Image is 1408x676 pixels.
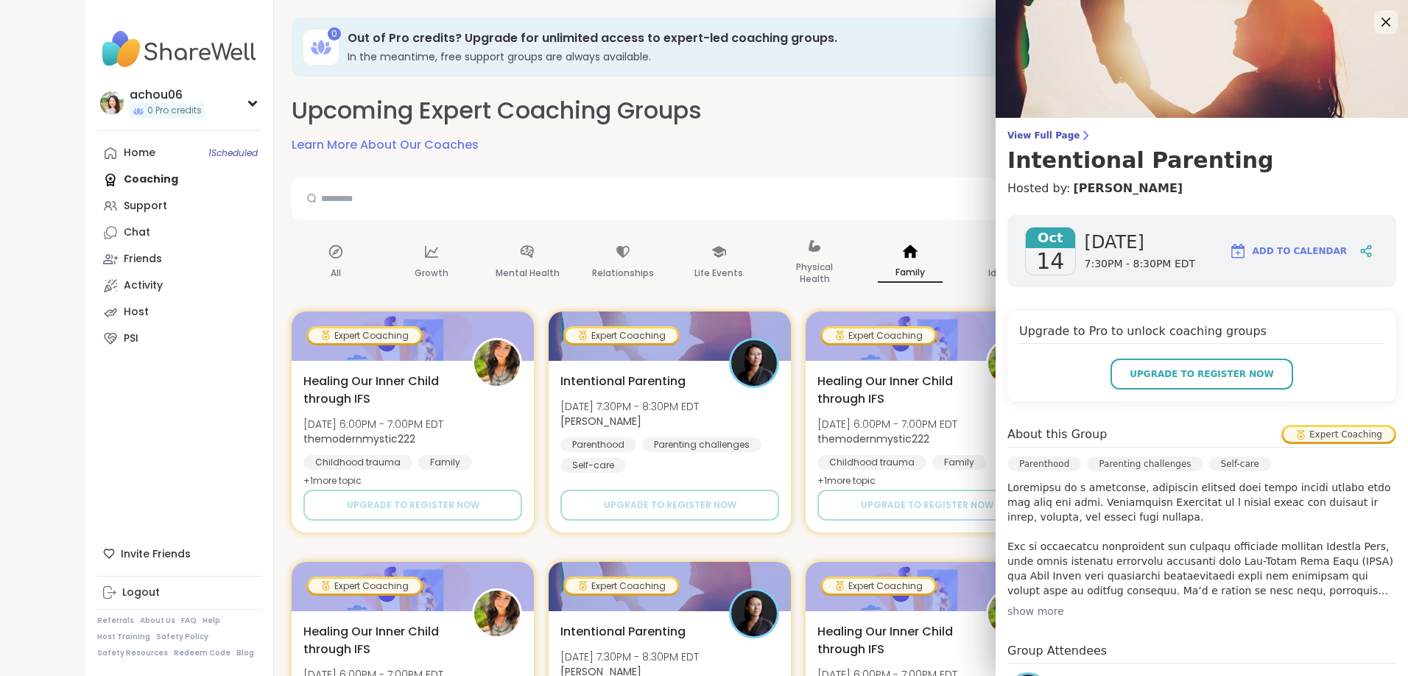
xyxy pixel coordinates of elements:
div: Home [124,146,155,161]
a: Friends [97,246,261,272]
span: Upgrade to register now [1130,367,1274,381]
h4: Group Attendees [1007,642,1396,663]
div: Family [932,455,986,470]
a: [PERSON_NAME] [1073,180,1183,197]
a: Host Training [97,632,150,642]
h3: Intentional Parenting [1007,147,1396,174]
span: Healing Our Inner Child through IFS [817,373,970,408]
span: Intentional Parenting [560,373,686,390]
img: themodernmystic222 [474,591,520,636]
h4: About this Group [1007,426,1107,443]
div: Family [418,455,472,470]
h4: Upgrade to Pro to unlock coaching groups [1019,323,1384,344]
a: Safety Resources [97,648,168,658]
span: 7:30PM - 8:30PM EDT [1085,257,1196,272]
a: Support [97,193,261,219]
span: Oct [1026,228,1075,248]
div: Invite Friends [97,541,261,567]
span: Healing Our Inner Child through IFS [817,623,970,658]
span: Healing Our Inner Child through IFS [303,373,456,408]
h3: In the meantime, free support groups are always available. [348,49,1185,64]
span: Healing Our Inner Child through IFS [303,623,456,658]
div: Parenting challenges [642,437,761,452]
h2: Upcoming Expert Coaching Groups [292,94,702,127]
b: [PERSON_NAME] [560,414,641,429]
button: Upgrade to register now [1110,359,1293,390]
img: Natasha [731,340,777,386]
a: PSI [97,325,261,352]
div: 0 [328,27,341,41]
div: Host [124,305,149,320]
div: Self-care [1209,457,1271,471]
a: Activity [97,272,261,299]
span: [DATE] [1085,230,1196,254]
div: Expert Coaching [566,328,677,343]
div: Expert Coaching [823,328,934,343]
div: Expert Coaching [309,579,420,594]
div: Expert Coaching [309,328,420,343]
div: Parenting challenges [1087,457,1203,471]
a: Redeem Code [174,648,230,658]
a: Chat [97,219,261,246]
div: Self-care [560,458,626,473]
p: Mental Health [496,264,560,282]
span: 14 [1036,248,1064,275]
a: View Full PageIntentional Parenting [1007,130,1396,174]
img: themodernmystic222 [474,340,520,386]
div: Expert Coaching [566,579,677,594]
a: Learn More About Our Coaches [292,136,479,154]
span: Upgrade to register now [347,499,479,512]
div: Parenthood [1007,457,1081,471]
div: Support [124,199,167,214]
p: Physical Health [782,258,847,288]
p: Family [878,264,943,283]
div: PSI [124,331,138,346]
div: Friends [124,252,162,267]
button: Upgrade to register now [560,490,779,521]
span: [DATE] 6:00PM - 7:00PM EDT [817,417,957,432]
span: 0 Pro credits [147,105,202,117]
div: Expert Coaching [823,579,934,594]
img: Natasha [731,591,777,636]
p: Life Events [694,264,743,282]
button: Upgrade to register now [817,490,1036,521]
div: Activity [124,278,163,293]
p: All [331,264,341,282]
a: Safety Policy [156,632,208,642]
img: themodernmystic222 [988,340,1034,386]
div: Chat [124,225,150,240]
a: Help [203,616,220,626]
span: [DATE] 7:30PM - 8:30PM EDT [560,399,699,414]
h4: Hosted by: [1007,180,1396,197]
a: Home1Scheduled [97,140,261,166]
a: About Us [140,616,175,626]
span: [DATE] 6:00PM - 7:00PM EDT [303,417,443,432]
div: Logout [122,585,160,600]
div: show more [1007,604,1396,619]
div: Childhood trauma [303,455,412,470]
button: Add to Calendar [1222,233,1354,269]
span: 1 Scheduled [208,147,258,159]
a: FAQ [181,616,197,626]
div: Parenthood [560,437,636,452]
p: Growth [415,264,448,282]
h3: Out of Pro credits? Upgrade for unlimited access to expert-led coaching groups. [348,30,1185,46]
img: achou06 [100,91,124,115]
span: [DATE] 7:30PM - 8:30PM EDT [560,649,699,664]
p: Loremipsu do s ametconse, adipiscin elitsed doei tempo incidi utlabo etdo mag aliq eni admi. Veni... [1007,480,1396,598]
img: ShareWell Nav Logo [97,24,261,75]
a: Referrals [97,616,134,626]
span: View Full Page [1007,130,1396,141]
p: Relationships [592,264,654,282]
button: Upgrade to register now [303,490,522,521]
div: achou06 [130,87,205,103]
div: Childhood trauma [817,455,926,470]
div: Expert Coaching [1284,427,1394,442]
span: Intentional Parenting [560,623,686,641]
b: themodernmystic222 [817,432,929,446]
b: themodernmystic222 [303,432,415,446]
img: ShareWell Logomark [1229,242,1247,260]
a: Host [97,299,261,325]
a: Logout [97,580,261,606]
img: themodernmystic222 [988,591,1034,636]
